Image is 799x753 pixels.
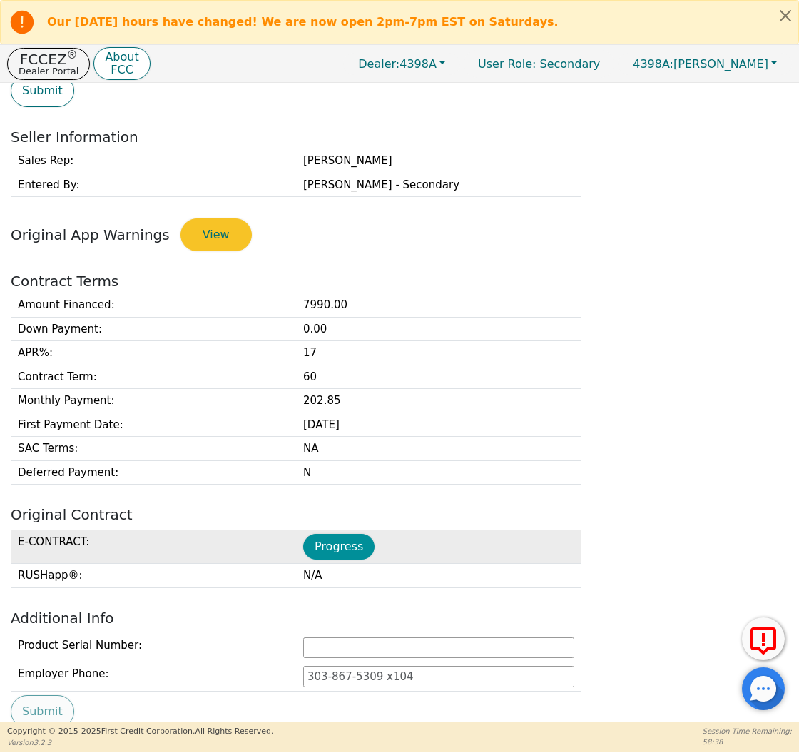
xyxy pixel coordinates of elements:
[11,634,296,662] td: Product Serial Number:
[7,726,273,738] p: Copyright © 2015- 2025 First Credit Corporation.
[11,506,788,523] h2: Original Contract
[7,48,90,80] button: FCCEZ®Dealer Portal
[11,564,296,588] td: RUSHapp® :
[296,413,581,437] td: [DATE]
[296,317,581,341] td: 0.00
[11,149,296,173] td: Sales Rep:
[180,218,252,251] button: View
[478,57,536,71] span: User Role :
[464,50,614,78] a: User Role: Secondary
[773,1,798,30] button: Close alert
[703,726,792,737] p: Session Time Remaining:
[296,437,581,461] td: NA
[618,53,792,75] button: 4398A:[PERSON_NAME]
[742,617,785,660] button: Report Error to FCC
[296,341,581,365] td: 17
[358,57,399,71] span: Dealer:
[296,460,581,485] td: N
[11,293,296,317] td: Amount Financed :
[11,341,296,365] td: APR% :
[11,74,74,107] button: Submit
[11,226,170,243] span: Original App Warnings
[105,51,138,63] p: About
[296,564,581,588] td: N/A
[11,610,788,627] h2: Additional Info
[105,64,138,76] p: FCC
[7,737,273,748] p: Version 3.2.3
[296,149,581,173] td: [PERSON_NAME]
[11,128,788,146] h2: Seller Information
[464,50,614,78] p: Secondary
[11,530,296,564] td: E-CONTRACT :
[303,666,574,687] input: 303-867-5309 x104
[11,460,296,485] td: Deferred Payment :
[303,534,375,560] button: Progress
[358,57,437,71] span: 4398A
[703,737,792,747] p: 58:38
[67,49,78,61] sup: ®
[11,173,296,197] td: Entered By:
[19,66,78,76] p: Dealer Portal
[296,173,581,197] td: [PERSON_NAME] - Secondary
[47,15,559,29] b: Our [DATE] hours have changed! We are now open 2pm-7pm EST on Saturdays.
[633,57,673,71] span: 4398A:
[633,57,768,71] span: [PERSON_NAME]
[296,365,581,389] td: 60
[11,662,296,692] td: Employer Phone:
[11,317,296,341] td: Down Payment :
[296,389,581,413] td: 202.85
[296,293,581,317] td: 7990.00
[11,437,296,461] td: SAC Terms :
[11,273,788,290] h2: Contract Terms
[11,389,296,413] td: Monthly Payment :
[19,52,78,66] p: FCCEZ
[11,365,296,389] td: Contract Term :
[343,53,460,75] button: Dealer:4398A
[11,413,296,437] td: First Payment Date :
[195,727,273,736] span: All Rights Reserved.
[93,47,150,81] button: AboutFCC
